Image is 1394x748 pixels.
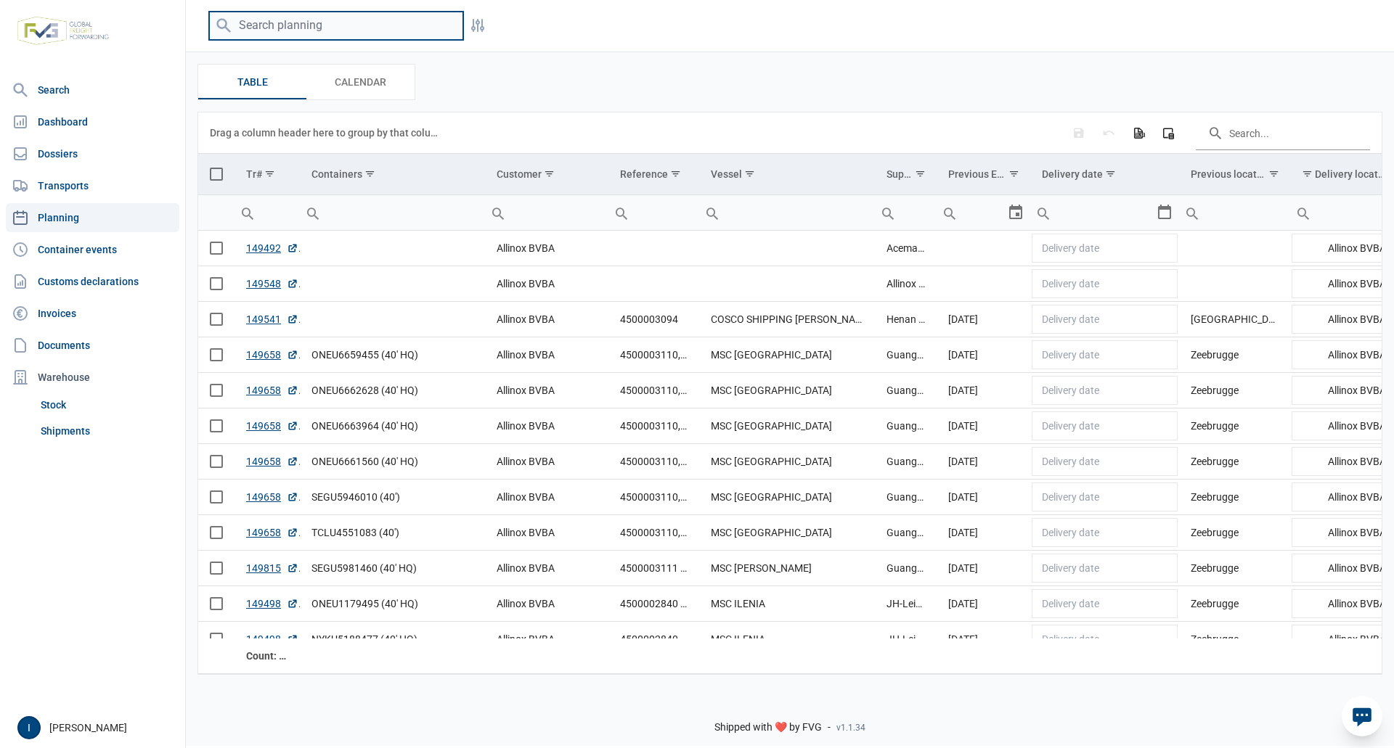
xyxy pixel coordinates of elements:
[608,480,699,515] td: 4500003110,4500003118,4500002978,4500002978,4500002819,4500003042 ,4500003042,4500002791,45000028...
[1179,515,1290,551] td: Zeebrugge
[210,348,223,361] div: Select row
[210,490,223,504] div: Select row
[1042,562,1099,574] span: Delivery date
[1042,385,1099,396] span: Delivery date
[485,231,608,266] td: Allinox BVBA
[875,444,937,480] td: Guangdong Axa Home Co., Ltd., [GEOGRAPHIC_DATA] Zhongbao Kitchenware Co., Ltd.
[875,515,937,551] td: Guangdong Axa Home Co., Ltd., [GEOGRAPHIC_DATA] Zhongbao Kitchenware Co., Ltd.
[937,302,1031,337] td: [DATE]
[875,195,937,230] input: Filter cell
[699,373,875,408] td: MSC [GEOGRAPHIC_DATA]
[485,551,608,586] td: Allinox BVBA
[937,373,1031,408] td: [DATE]
[300,586,485,622] td: ONEU1179495 (40' HQ)
[875,302,937,337] td: Henan Huabang Implement & Cooker Co., Ltd.
[264,168,275,179] span: Show filter options for column 'Tr#'
[1179,586,1290,622] td: Zeebrugge
[608,622,699,657] td: 4500002840 ENERGY+PRO INDUC / 2443 FORCE / 3113 ESSENTIAL / 2901 JLP / 2983 PRO INDUC / 3095 ENER...
[485,586,608,622] td: Allinox BVBA
[828,721,831,734] span: -
[6,75,179,104] a: Search
[699,408,875,444] td: MSC [GEOGRAPHIC_DATA]
[485,444,608,480] td: Allinox BVBA
[235,195,300,231] td: Filter cell
[875,408,937,444] td: Guangdong Axa Home Co., Ltd., [GEOGRAPHIC_DATA] Zhongbao Kitchenware Co., Ltd.
[699,480,875,515] td: MSC [GEOGRAPHIC_DATA]
[699,444,875,480] td: MSC [GEOGRAPHIC_DATA]
[875,231,937,266] td: Acemark Limited
[300,444,485,480] td: ONEU6661560 (40' HQ)
[608,586,699,622] td: 4500002840 ENERGY+PRO INDUC / 2443 FORCE / 3113 ESSENTIAL / 2901 JLP / 2983 PRO INDUC / 3095 ENER...
[6,203,179,232] a: Planning
[246,419,298,433] a: 149658
[335,73,386,91] span: Calendar
[875,373,937,408] td: Guangdong Axa Home Co., Ltd., [GEOGRAPHIC_DATA] Zhongbao Kitchenware Co., Ltd.
[235,154,300,195] td: Column Tr#
[937,622,1031,657] td: [DATE]
[875,337,937,373] td: Guangdong Axa Home Co., Ltd., [GEOGRAPHIC_DATA] Zhongbao Kitchenware Co., Ltd.
[246,312,298,326] a: 149541
[300,480,485,515] td: SEGU5946010 (40')
[699,195,875,231] td: Filter cell
[1125,120,1152,146] div: Export all data to Excel
[300,622,485,657] td: NYKU5188477 (40' HQ)
[699,622,875,657] td: MSC ILENIA
[246,632,298,646] a: 149498
[485,195,511,230] div: Search box
[1179,195,1290,231] td: Filter cell
[246,454,298,469] a: 149658
[210,121,443,144] div: Drag a column header here to group by that column
[6,139,179,168] a: Dossiers
[210,242,223,255] div: Select row
[699,515,875,551] td: MSC [GEOGRAPHIC_DATA]
[886,168,913,180] div: Suppliers
[1179,337,1290,373] td: Zeebrugge
[300,515,485,551] td: TCLU4551083 (40')
[210,384,223,397] div: Select row
[1042,278,1099,289] span: Delivery date
[485,515,608,551] td: Allinox BVBA
[875,266,937,302] td: Allinox BVBA
[1030,195,1156,230] input: Filter cell
[1156,195,1173,230] div: Select
[35,418,179,444] a: Shipments
[6,107,179,136] a: Dashboard
[300,195,326,230] div: Search box
[300,337,485,373] td: ONEU6659455 (40' HQ)
[1007,195,1024,230] div: Select
[948,168,1007,180] div: Previous ETA
[1179,302,1290,337] td: [GEOGRAPHIC_DATA]
[608,195,699,231] td: Filter cell
[300,195,485,231] td: Filter cell
[1030,195,1056,230] div: Search box
[246,525,298,540] a: 149658
[209,12,463,40] input: Search planning
[875,154,937,195] td: Column Suppliers
[1155,120,1181,146] div: Column Chooser
[235,195,261,230] div: Search box
[485,480,608,515] td: Allinox BVBA
[210,168,223,181] div: Select all
[210,455,223,468] div: Select row
[1042,598,1099,609] span: Delivery date
[608,444,699,480] td: 4500003110,4500003118,4500002978,4500002978,4500002819,4500003042 ,4500003042,4500002791,45000028...
[670,168,681,179] span: Show filter options for column 'Reference'
[608,195,635,230] div: Search box
[300,551,485,586] td: SEGU5981460 (40' HQ)
[1042,420,1099,432] span: Delivery date
[237,73,268,91] span: Table
[12,11,115,51] img: FVG - Global freight forwarding
[608,154,699,195] td: Column Reference
[1196,115,1370,150] input: Search in the data grid
[937,551,1031,586] td: [DATE]
[246,596,298,611] a: 149498
[485,302,608,337] td: Allinox BVBA
[937,154,1031,195] td: Column Previous ETA
[235,195,300,230] input: Filter cell
[1042,456,1099,467] span: Delivery date
[485,337,608,373] td: Allinox BVBA
[744,168,755,179] span: Show filter options for column 'Vessel'
[246,383,298,398] a: 149658
[699,302,875,337] td: COSCO SHIPPING [PERSON_NAME]
[1042,168,1103,180] div: Delivery date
